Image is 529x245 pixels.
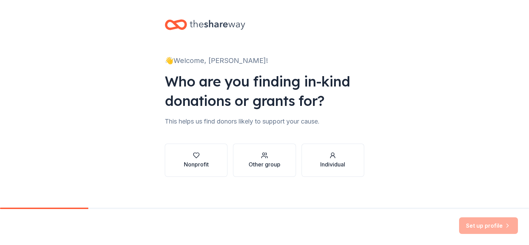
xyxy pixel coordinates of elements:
[165,55,364,66] div: 👋 Welcome, [PERSON_NAME]!
[249,160,280,169] div: Other group
[165,144,227,177] button: Nonprofit
[302,144,364,177] button: Individual
[233,144,296,177] button: Other group
[165,72,364,110] div: Who are you finding in-kind donations or grants for?
[165,116,364,127] div: This helps us find donors likely to support your cause.
[320,160,345,169] div: Individual
[184,160,209,169] div: Nonprofit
